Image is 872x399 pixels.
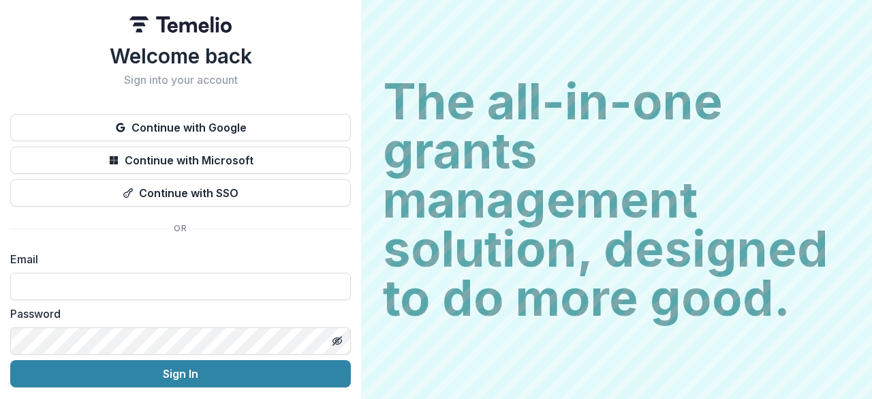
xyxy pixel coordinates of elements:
[10,114,351,141] button: Continue with Google
[10,251,343,267] label: Email
[129,16,232,33] img: Temelio
[10,306,343,322] label: Password
[10,147,351,174] button: Continue with Microsoft
[10,179,351,207] button: Continue with SSO
[10,74,351,87] h2: Sign into your account
[10,44,351,68] h1: Welcome back
[326,330,348,352] button: Toggle password visibility
[10,360,351,387] button: Sign In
